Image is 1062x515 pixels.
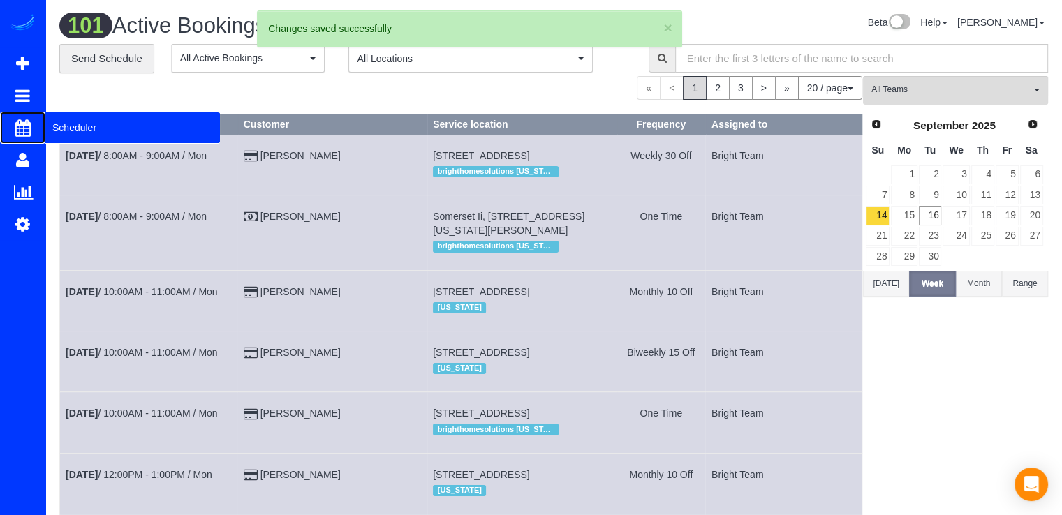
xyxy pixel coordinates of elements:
span: 101 [59,13,112,38]
button: 20 / page [798,76,862,100]
a: [DATE]/ 12:00PM - 1:00PM / Mon [66,469,212,480]
div: Open Intercom Messenger [1015,468,1048,501]
td: Assigned to [705,134,862,195]
span: [US_STATE] [433,485,486,496]
a: 28 [866,247,890,266]
div: Location [433,482,610,500]
a: Send Schedule [59,44,154,73]
span: 1 [683,76,707,100]
a: » [775,76,799,100]
a: > [752,76,776,100]
span: Prev [871,119,882,130]
i: Credit Card Payment [244,348,258,358]
a: 21 [866,227,890,246]
div: Location [433,359,610,378]
span: [US_STATE] [433,302,486,313]
button: Week [909,271,955,297]
a: 1 [891,165,917,184]
a: 7 [866,186,890,204]
span: Scheduler [45,112,220,144]
td: Service location [427,134,617,195]
td: Frequency [617,331,705,391]
span: [US_STATE] [433,363,486,374]
a: [DATE]/ 10:00AM - 11:00AM / Mon [66,286,218,297]
td: Customer [237,134,427,195]
span: < [660,76,684,100]
td: Customer [237,270,427,331]
span: « [637,76,661,100]
button: All Teams [863,76,1048,105]
a: 23 [919,227,942,246]
ol: All Locations [348,44,593,73]
div: Changes saved successfully [268,22,670,36]
a: [PERSON_NAME] [260,286,341,297]
a: Automaid Logo [8,14,36,33]
td: Frequency [617,134,705,195]
a: [PERSON_NAME] [957,17,1045,28]
a: 19 [996,206,1019,225]
a: 10 [943,186,969,204]
a: Beta [867,17,910,28]
span: brighthomesolutions [US_STATE] [433,424,559,435]
td: Service location [427,392,617,453]
input: Enter the first 3 letters of the name to search [675,44,1049,73]
a: Next [1023,115,1042,135]
span: Friday [1002,144,1012,156]
td: Assigned to [705,331,862,391]
i: Credit Card Payment [244,470,258,480]
a: 12 [996,186,1019,204]
a: [PERSON_NAME] [260,150,341,161]
th: Assigned to [705,114,862,134]
i: Credit Card Payment [244,410,258,419]
th: Customer [237,114,427,134]
span: [STREET_ADDRESS] [433,286,529,297]
td: Schedule date [60,331,238,391]
a: 22 [891,227,917,246]
ol: All Teams [863,76,1048,98]
span: [STREET_ADDRESS] [433,469,529,480]
span: Monday [897,144,911,156]
span: Thursday [977,144,989,156]
a: 9 [919,186,942,204]
a: 4 [971,165,994,184]
a: [PERSON_NAME] [260,347,341,358]
a: 20 [1020,206,1043,225]
span: All Locations [357,52,575,66]
i: Check Payment [244,212,258,222]
td: Assigned to [705,392,862,453]
td: Frequency [617,392,705,453]
td: Schedule date [60,270,238,331]
td: Service location [427,331,617,391]
a: 3 [729,76,753,100]
span: Sunday [871,144,884,156]
i: Credit Card Payment [244,288,258,297]
td: Frequency [617,453,705,514]
b: [DATE] [66,408,98,419]
button: All Active Bookings [171,44,325,73]
a: [DATE]/ 10:00AM - 11:00AM / Mon [66,408,218,419]
td: Customer [237,195,427,270]
td: Service location [427,270,617,331]
span: All Teams [871,84,1031,96]
td: Customer [237,392,427,453]
td: Schedule date [60,392,238,453]
a: 8 [891,186,917,204]
td: Assigned to [705,270,862,331]
td: Customer [237,331,427,391]
a: Prev [866,115,886,135]
a: 2 [706,76,730,100]
a: 26 [996,227,1019,246]
div: Location [433,237,610,255]
h1: Active Bookings [59,14,543,38]
span: brighthomesolutions [US_STATE] [433,166,559,177]
a: 6 [1020,165,1043,184]
td: Assigned to [705,195,862,270]
td: Service location [427,195,617,270]
span: Tuesday [924,144,936,156]
a: 13 [1020,186,1043,204]
td: Frequency [617,270,705,331]
td: Assigned to [705,453,862,514]
span: Wednesday [949,144,964,156]
a: 30 [919,247,942,266]
td: Service location [427,453,617,514]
